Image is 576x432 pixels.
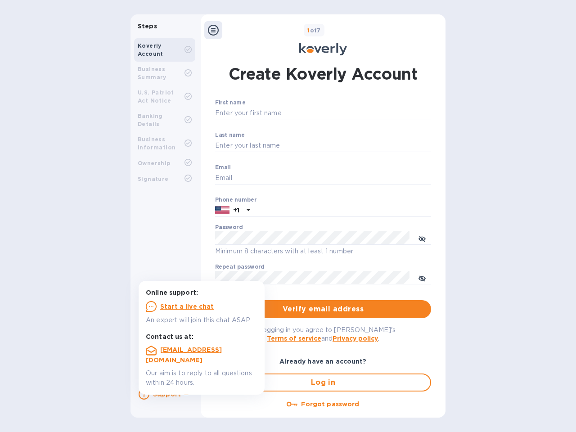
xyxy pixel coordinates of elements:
[251,326,396,342] span: By logging in you agree to [PERSON_NAME]'s and .
[146,289,198,296] b: Online support:
[307,27,310,34] span: 1
[215,100,245,106] label: First name
[301,400,359,408] u: Forgot password
[413,269,431,287] button: toggle password visibility
[215,165,231,170] label: Email
[215,205,229,215] img: US
[333,335,378,342] a: Privacy policy
[138,175,169,182] b: Signature
[215,300,431,318] button: Verify email address
[138,22,157,30] b: Steps
[215,107,431,120] input: Enter your first name
[223,377,423,388] span: Log in
[215,373,431,391] button: Log in
[215,171,431,185] input: Email
[229,63,418,85] h1: Create Koverly Account
[153,391,181,398] b: Support
[146,346,222,364] a: [EMAIL_ADDRESS][DOMAIN_NAME]
[146,369,257,387] p: Our aim is to reply to all questions within 24 hours.
[215,265,265,270] label: Repeat password
[267,335,321,342] a: Terms of service
[222,304,424,315] span: Verify email address
[146,315,257,325] p: An expert will join this chat ASAP.
[279,358,366,365] b: Already have an account?
[215,197,256,202] label: Phone number
[215,132,245,138] label: Last name
[215,225,243,230] label: Password
[215,246,431,256] p: Minimum 8 characters with at least 1 number
[413,229,431,247] button: toggle password visibility
[215,139,431,153] input: Enter your last name
[233,206,239,215] p: +1
[138,89,174,104] b: U.S. Patriot Act Notice
[146,333,193,340] b: Contact us at:
[138,42,163,57] b: Koverly Account
[160,303,214,310] u: Start a live chat
[138,136,175,151] b: Business Information
[138,160,171,166] b: Ownership
[138,112,163,127] b: Banking Details
[307,27,321,34] b: of 7
[138,66,166,81] b: Business Summary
